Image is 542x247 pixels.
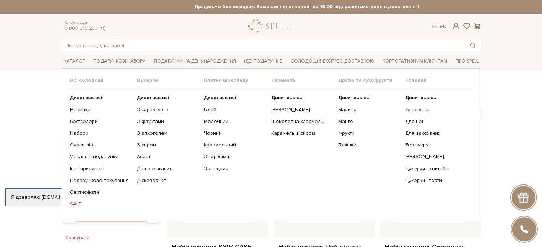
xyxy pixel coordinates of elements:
[137,107,198,113] a: З карамеллю
[338,107,400,113] a: Малина
[405,95,438,101] b: Дивитись всі
[204,77,271,84] span: Плитки шоколаду
[6,194,199,200] div: Я дозволяю [DOMAIN_NAME] використовувати
[70,107,131,113] a: Новинки
[405,118,467,125] a: Для неї
[70,118,131,125] a: Бестселери
[338,95,371,101] b: Дивитись всі
[64,214,76,224] div: Min
[147,214,159,224] div: Max
[64,25,98,31] a: 0 800 319 233
[271,77,338,84] span: Карамель
[204,166,265,172] a: З ягодами
[271,95,332,101] a: Дивитись всі
[91,56,149,67] span: Подарункові набори
[405,77,472,84] span: Колекції
[338,142,400,148] a: Горішки
[338,118,400,125] a: Манго
[440,23,446,29] a: En
[405,154,467,160] a: [PERSON_NAME]
[465,39,481,52] button: Пошук товару у каталозі
[70,130,131,136] a: Набори
[70,189,131,195] a: Сертифікати
[204,142,265,148] a: Карамельний
[338,77,405,84] span: Драже та сухофрукти
[70,142,131,148] a: Смаки літа
[271,118,332,125] a: Шоколадна карамель
[271,95,303,101] b: Дивитись всі
[338,130,400,136] a: Фрукти
[288,55,377,67] a: Солодощі з експрес-доставкою
[70,154,131,160] a: Унікальні подарунки
[432,23,446,30] div: Ук
[70,77,137,84] span: Всі солодощі
[271,130,332,136] a: Карамель з сиром
[61,68,481,221] div: Каталог
[137,95,198,101] a: Дивитись всі
[248,19,293,33] a: logo
[61,232,94,243] button: Скасувати
[137,142,198,148] a: З сиром
[271,107,332,113] a: [PERSON_NAME]
[405,130,467,136] a: Для закоханих
[137,118,198,125] a: З фруктами
[338,95,400,101] a: Дивитись всі
[137,95,169,101] b: Дивитись всі
[405,177,467,184] a: Цукерки - торти
[137,166,198,172] a: Для закоханих
[70,201,131,207] a: SALE
[405,166,467,172] a: Цукерки - коктейлі
[405,95,467,101] a: Дивитись всі
[70,95,102,101] b: Дивитись всі
[137,77,204,84] span: Цукерки
[380,55,450,67] a: Корпоративним клієнтам
[204,95,265,101] a: Дивитись всі
[70,177,131,184] a: Подарункове пакування
[204,130,265,136] a: Чорний
[204,95,236,101] b: Дивитись всі
[405,107,467,113] a: Українська
[438,23,439,29] span: |
[204,154,265,160] a: З горіхами
[137,177,198,184] a: Діскавері кіт
[453,56,481,67] span: Про Spell
[70,95,131,101] a: Дивитись всі
[61,39,465,52] input: Пошук товару у каталозі
[70,166,131,172] a: Інші приємності
[64,21,107,25] span: Консультація:
[99,25,107,31] a: telegram
[61,56,88,67] span: Каталог
[405,142,467,148] a: Без цукру
[151,56,239,67] span: Подарунки на День народження
[137,130,198,136] a: З алкоголем
[204,107,265,113] a: Білий
[137,154,198,160] a: Асорті
[241,56,285,67] span: Ідеї подарунків
[204,118,265,125] a: Молочний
